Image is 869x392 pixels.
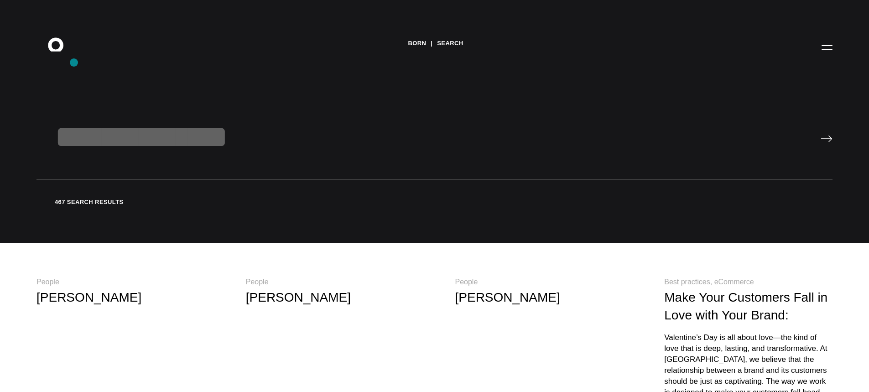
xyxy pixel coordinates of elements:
[246,290,351,304] a: [PERSON_NAME]
[821,135,833,142] input: Submit
[437,37,463,50] a: Search
[455,290,560,304] a: [PERSON_NAME]
[664,278,714,286] span: Best practices
[714,278,754,286] span: eCommerce
[246,278,269,286] strong: People
[455,278,478,286] strong: People
[816,37,838,57] button: Open
[36,290,141,304] a: [PERSON_NAME]
[36,278,59,286] strong: People
[664,290,827,322] a: Make Your Customers Fall in Love with Your Brand:
[408,37,426,50] a: BORN
[36,198,833,207] div: 467 search results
